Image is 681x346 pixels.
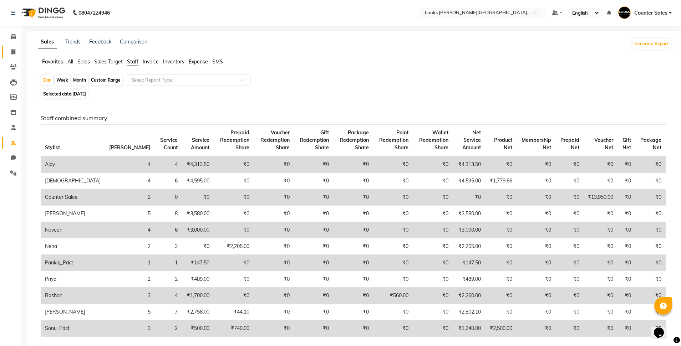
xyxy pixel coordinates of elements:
[41,320,105,337] td: Sonu_Pdct
[618,6,631,19] img: Counter Sales
[635,304,666,320] td: ₹0
[72,91,86,97] span: [DATE]
[333,238,373,255] td: ₹0
[189,58,208,65] span: Expense
[517,304,555,320] td: ₹0
[373,288,413,304] td: ₹560.00
[191,137,209,151] span: Service Amount
[453,206,485,222] td: ₹3,580.00
[300,129,329,151] span: Gift Redemption Share
[485,255,517,271] td: ₹0
[294,156,333,173] td: ₹0
[42,58,63,65] span: Favorites
[214,222,254,238] td: ₹0
[413,238,453,255] td: ₹0
[373,189,413,206] td: ₹0
[584,304,618,320] td: ₹0
[155,255,182,271] td: 1
[45,144,60,151] span: Stylist
[155,206,182,222] td: 8
[485,304,517,320] td: ₹0
[373,238,413,255] td: ₹0
[517,320,555,337] td: ₹0
[618,222,635,238] td: ₹0
[333,255,373,271] td: ₹0
[77,58,90,65] span: Sales
[41,75,53,85] div: Day
[214,288,254,304] td: ₹0
[494,137,512,151] span: Product Net
[453,156,485,173] td: ₹4,313.50
[485,238,517,255] td: ₹0
[373,173,413,189] td: ₹0
[373,304,413,320] td: ₹0
[143,58,159,65] span: Invoice
[555,189,584,206] td: ₹0
[94,58,123,65] span: Sales Target
[453,189,485,206] td: ₹0
[635,222,666,238] td: ₹0
[182,189,214,206] td: ₹0
[584,189,618,206] td: ₹13,950.00
[517,288,555,304] td: ₹0
[453,173,485,189] td: ₹4,595.00
[55,75,70,85] div: Week
[560,137,579,151] span: Prepaid Net
[373,255,413,271] td: ₹0
[618,173,635,189] td: ₹0
[214,173,254,189] td: ₹0
[214,238,254,255] td: ₹2,205.00
[41,238,105,255] td: Neha
[105,288,155,304] td: 3
[517,173,555,189] td: ₹0
[294,255,333,271] td: ₹0
[618,189,635,206] td: ₹0
[105,271,155,288] td: 2
[485,320,517,337] td: ₹2,500.00
[618,304,635,320] td: ₹0
[634,9,667,17] span: Counter Sales
[517,255,555,271] td: ₹0
[41,173,105,189] td: [DEMOGRAPHIC_DATA]
[155,271,182,288] td: 2
[635,320,666,337] td: ₹0
[65,38,81,45] a: Trends
[254,222,294,238] td: ₹0
[182,238,214,255] td: ₹0
[584,222,618,238] td: ₹0
[294,304,333,320] td: ₹0
[584,255,618,271] td: ₹0
[254,271,294,288] td: ₹0
[254,206,294,222] td: ₹0
[485,173,517,189] td: ₹1,779.66
[413,320,453,337] td: ₹0
[453,271,485,288] td: ₹489.00
[555,222,584,238] td: ₹0
[294,189,333,206] td: ₹0
[41,271,105,288] td: Priya
[632,39,671,49] button: Generate Report
[555,206,584,222] td: ₹0
[214,320,254,337] td: ₹740.00
[485,222,517,238] td: ₹0
[254,189,294,206] td: ₹0
[294,288,333,304] td: ₹0
[41,222,105,238] td: Naveen
[555,271,584,288] td: ₹0
[618,288,635,304] td: ₹0
[453,222,485,238] td: ₹3,000.00
[622,137,631,151] span: Gift Net
[214,304,254,320] td: ₹44.10
[584,173,618,189] td: ₹0
[555,255,584,271] td: ₹0
[373,320,413,337] td: ₹0
[155,189,182,206] td: 0
[89,38,111,45] a: Feedback
[260,129,290,151] span: Voucher Redemption Share
[254,255,294,271] td: ₹0
[584,288,618,304] td: ₹0
[618,206,635,222] td: ₹0
[413,304,453,320] td: ₹0
[419,129,448,151] span: Wallet Redemption Share
[635,189,666,206] td: ₹0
